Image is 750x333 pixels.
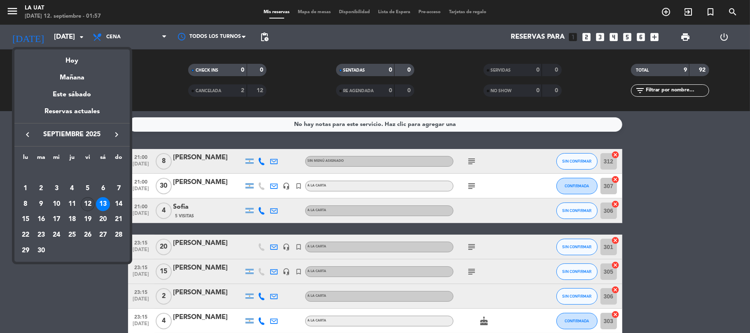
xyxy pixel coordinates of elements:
[111,153,126,165] th: domingo
[18,165,126,181] td: SEP.
[34,228,48,242] div: 23
[96,212,111,227] td: 20 de septiembre de 2025
[49,196,64,212] td: 10 de septiembre de 2025
[34,212,48,226] div: 16
[81,212,95,226] div: 19
[33,181,49,196] td: 2 de septiembre de 2025
[65,182,79,196] div: 4
[109,129,124,140] button: keyboard_arrow_right
[19,228,33,242] div: 22
[18,227,33,243] td: 22 de septiembre de 2025
[81,228,95,242] div: 26
[81,182,95,196] div: 5
[96,182,110,196] div: 6
[81,197,95,211] div: 12
[96,196,111,212] td: 13 de septiembre de 2025
[14,66,130,83] div: Mañana
[111,196,126,212] td: 14 de septiembre de 2025
[18,153,33,165] th: lunes
[49,182,63,196] div: 3
[19,244,33,258] div: 29
[14,83,130,106] div: Este sábado
[96,197,110,211] div: 13
[49,153,64,165] th: miércoles
[96,227,111,243] td: 27 de septiembre de 2025
[19,182,33,196] div: 1
[33,196,49,212] td: 9 de septiembre de 2025
[112,228,126,242] div: 28
[49,197,63,211] div: 10
[20,129,35,140] button: keyboard_arrow_left
[96,153,111,165] th: sábado
[111,181,126,196] td: 7 de septiembre de 2025
[112,197,126,211] div: 14
[33,212,49,227] td: 16 de septiembre de 2025
[111,227,126,243] td: 28 de septiembre de 2025
[18,212,33,227] td: 15 de septiembre de 2025
[33,243,49,258] td: 30 de septiembre de 2025
[112,130,121,140] i: keyboard_arrow_right
[80,212,96,227] td: 19 de septiembre de 2025
[19,197,33,211] div: 8
[80,181,96,196] td: 5 de septiembre de 2025
[65,228,79,242] div: 25
[35,129,109,140] span: septiembre 2025
[80,196,96,212] td: 12 de septiembre de 2025
[111,212,126,227] td: 21 de septiembre de 2025
[96,228,110,242] div: 27
[65,212,79,226] div: 18
[64,212,80,227] td: 18 de septiembre de 2025
[34,197,48,211] div: 9
[14,106,130,123] div: Reservas actuales
[112,182,126,196] div: 7
[18,181,33,196] td: 1 de septiembre de 2025
[34,244,48,258] div: 30
[18,243,33,258] td: 29 de septiembre de 2025
[34,182,48,196] div: 2
[49,212,63,226] div: 17
[64,196,80,212] td: 11 de septiembre de 2025
[19,212,33,226] div: 15
[49,227,64,243] td: 24 de septiembre de 2025
[49,228,63,242] div: 24
[49,181,64,196] td: 3 de septiembre de 2025
[14,49,130,66] div: Hoy
[33,227,49,243] td: 23 de septiembre de 2025
[64,153,80,165] th: jueves
[23,130,33,140] i: keyboard_arrow_left
[18,196,33,212] td: 8 de septiembre de 2025
[96,212,110,226] div: 20
[64,181,80,196] td: 4 de septiembre de 2025
[80,227,96,243] td: 26 de septiembre de 2025
[96,181,111,196] td: 6 de septiembre de 2025
[65,197,79,211] div: 11
[49,212,64,227] td: 17 de septiembre de 2025
[80,153,96,165] th: viernes
[33,153,49,165] th: martes
[112,212,126,226] div: 21
[64,227,80,243] td: 25 de septiembre de 2025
